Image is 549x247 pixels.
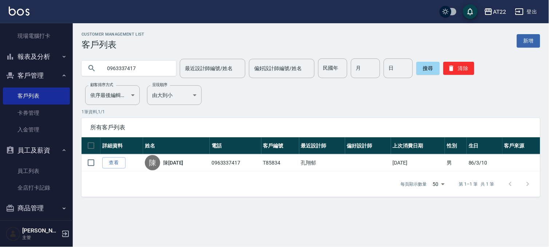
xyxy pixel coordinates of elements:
button: save [463,4,478,19]
img: Person [6,227,20,241]
div: 由大到小 [147,85,202,105]
button: 員工及薪資 [3,141,70,160]
button: 報表及分析 [3,47,70,66]
td: T85834 [261,154,299,171]
h2: Customer Management List [82,32,145,37]
button: 商品管理 [3,199,70,218]
h3: 客戶列表 [82,40,145,50]
a: 查看 [102,157,126,169]
th: 電話 [210,137,261,154]
div: 陳 [145,155,160,170]
div: 依序最後編輯時間 [85,85,140,105]
th: 上次消費日期 [391,137,445,154]
th: 姓名 [143,137,210,154]
a: 全店打卡記錄 [3,179,70,196]
label: 顧客排序方式 [90,82,113,88]
input: 搜尋關鍵字 [102,58,170,78]
td: 86/3/10 [467,154,502,171]
button: 資料設定 [3,218,70,237]
button: AT22 [481,4,509,19]
th: 生日 [467,137,502,154]
label: 呈現順序 [152,82,167,88]
p: 第 1–1 筆 共 1 筆 [459,181,494,187]
th: 詳細資料 [100,137,143,154]
td: 男 [445,154,467,171]
a: 卡券管理 [3,105,70,121]
p: 1 筆資料, 1 / 1 [82,109,540,115]
button: 清除 [443,62,474,75]
button: 搜尋 [416,62,440,75]
a: 新增 [517,34,540,48]
td: 0963337417 [210,154,261,171]
img: Logo [9,7,29,16]
th: 客戶編號 [261,137,299,154]
a: 員工列表 [3,163,70,179]
button: 客戶管理 [3,66,70,85]
div: 50 [430,174,447,194]
a: 客戶列表 [3,88,70,104]
h5: [PERSON_NAME] [22,227,59,234]
button: 登出 [512,5,540,19]
th: 最近設計師 [299,137,345,154]
a: 入金管理 [3,121,70,138]
span: 所有客戶列表 [90,124,532,131]
div: AT22 [493,7,506,16]
th: 性別 [445,137,467,154]
a: 陳[DATE] [163,159,183,166]
a: 現場電腦打卡 [3,28,70,44]
th: 客戶來源 [502,137,540,154]
p: 每頁顯示數量 [401,181,427,187]
p: 主管 [22,234,59,241]
td: 孔翔郁 [299,154,345,171]
th: 偏好設計師 [345,137,391,154]
td: [DATE] [391,154,445,171]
